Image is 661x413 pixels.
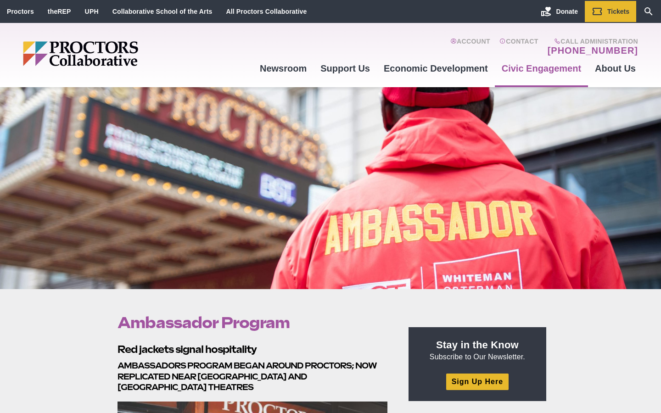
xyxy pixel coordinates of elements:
[607,8,629,15] span: Tickets
[118,342,387,357] h2: Red jackets signal hospitality
[585,1,636,22] a: Tickets
[499,38,538,56] a: Contact
[112,8,213,15] a: Collaborative School of the Arts
[446,374,509,390] a: Sign Up Here
[545,38,638,45] span: Call Administration
[588,56,643,81] a: About Us
[556,8,578,15] span: Donate
[253,56,314,81] a: Newsroom
[7,8,34,15] a: Proctors
[23,41,209,66] img: Proctors logo
[377,56,495,81] a: Economic Development
[118,360,387,392] h3: Ambassadors program began around Proctors; now replicated near [GEOGRAPHIC_DATA] and [GEOGRAPHIC_...
[450,38,490,56] a: Account
[495,56,588,81] a: Civic Engagement
[548,45,638,56] a: [PHONE_NUMBER]
[85,8,99,15] a: UPH
[314,56,377,81] a: Support Us
[534,1,585,22] a: Donate
[636,1,661,22] a: Search
[420,338,535,362] p: Subscribe to Our Newsletter.
[48,8,71,15] a: theREP
[118,314,387,331] h1: Ambassador Program
[226,8,307,15] a: All Proctors Collaborative
[436,339,519,351] strong: Stay in the Know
